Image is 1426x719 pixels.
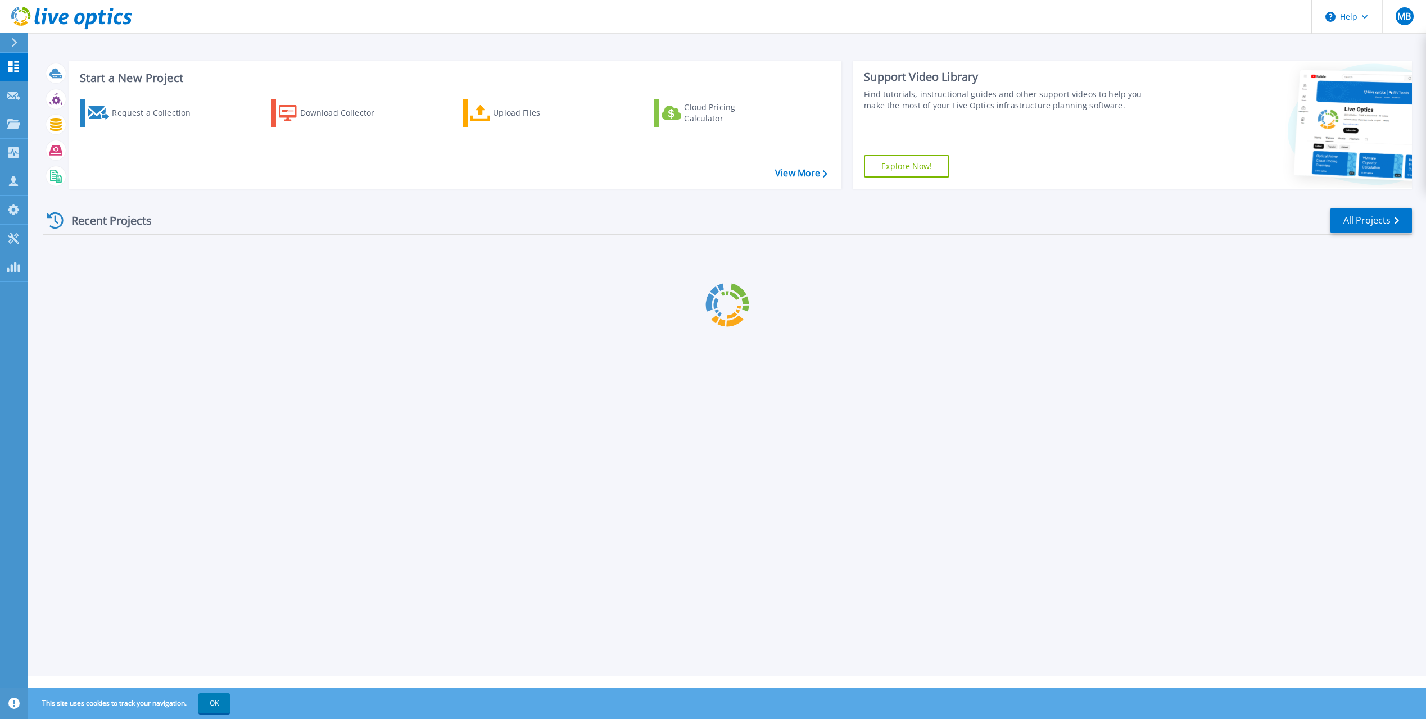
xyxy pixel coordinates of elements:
[80,72,827,84] h3: Start a New Project
[864,70,1153,84] div: Support Video Library
[43,207,167,234] div: Recent Projects
[112,102,202,124] div: Request a Collection
[300,102,390,124] div: Download Collector
[463,99,588,127] a: Upload Files
[493,102,583,124] div: Upload Files
[775,168,827,179] a: View More
[80,99,205,127] a: Request a Collection
[864,89,1153,111] div: Find tutorials, instructional guides and other support videos to help you make the most of your L...
[1330,208,1412,233] a: All Projects
[684,102,774,124] div: Cloud Pricing Calculator
[198,693,230,713] button: OK
[1397,12,1411,21] span: MB
[31,693,230,713] span: This site uses cookies to track your navigation.
[271,99,396,127] a: Download Collector
[654,99,779,127] a: Cloud Pricing Calculator
[864,155,949,178] a: Explore Now!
